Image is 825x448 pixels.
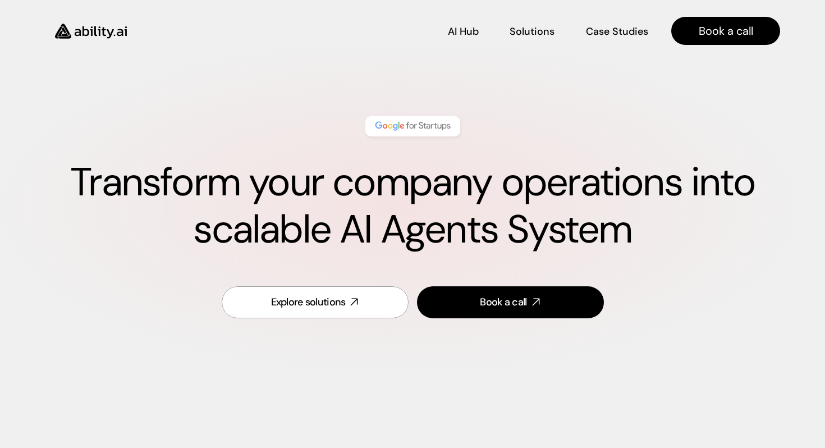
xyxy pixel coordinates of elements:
a: Book a call [671,17,780,45]
a: AI Hub [448,21,479,41]
p: Solutions [510,25,554,39]
h1: Transform your company operations into scalable AI Agents System [45,159,780,253]
div: Explore solutions [271,295,346,309]
a: Solutions [510,21,554,41]
p: Case Studies [586,25,648,39]
div: Book a call [480,295,526,309]
a: Case Studies [585,21,649,41]
p: Book a call [699,23,753,39]
a: Explore solutions [222,286,409,318]
p: AI Hub [448,25,479,39]
nav: Main navigation [143,17,780,45]
a: Book a call [417,286,604,318]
